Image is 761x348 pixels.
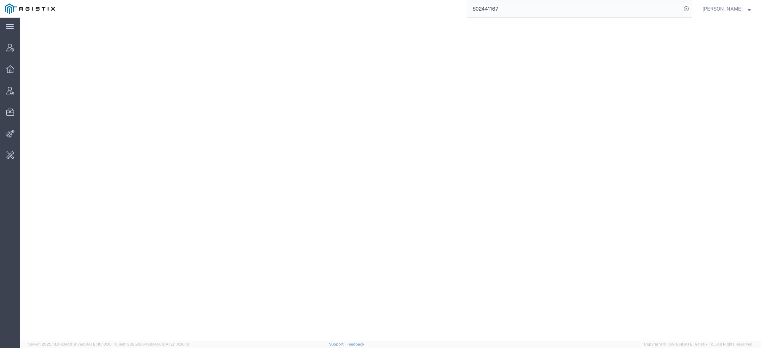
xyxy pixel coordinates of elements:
a: Feedback [346,342,364,346]
span: [DATE] 10:10:00 [84,342,112,346]
img: logo [5,4,55,14]
span: [DATE] 10:06:13 [162,342,189,346]
span: Server: 2025.18.0-a0edd1917ac [28,342,112,346]
span: Copyright © [DATE]-[DATE] Agistix Inc., All Rights Reserved [644,341,753,347]
a: Support [329,342,347,346]
span: Kaitlyn Hostetler [703,5,743,13]
span: Client: 2025.18.0-198a450 [115,342,189,346]
iframe: FS Legacy Container [20,18,761,341]
button: [PERSON_NAME] [702,5,751,13]
input: Search for shipment number, reference number [467,0,681,17]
